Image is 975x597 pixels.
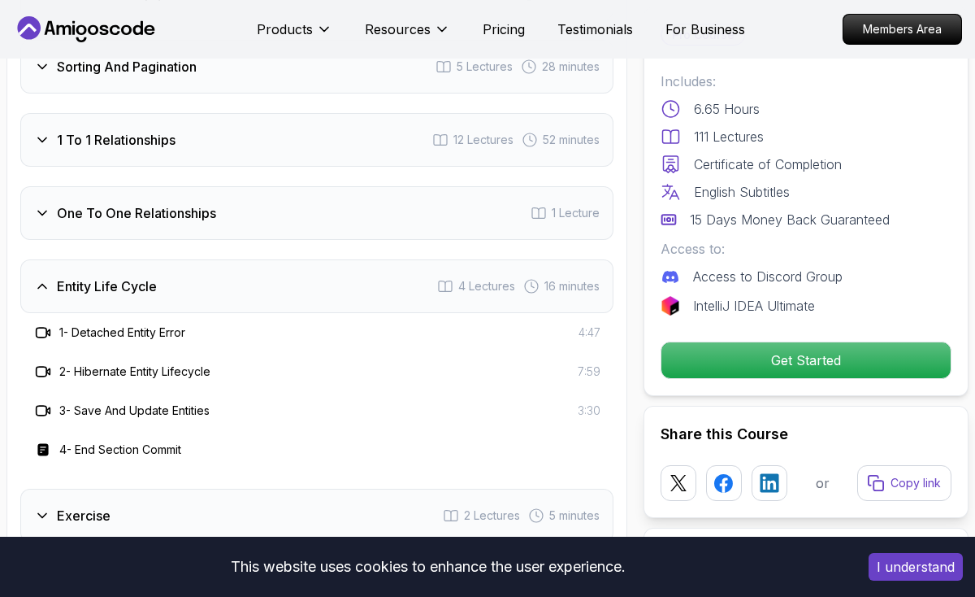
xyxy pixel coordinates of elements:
[57,203,216,223] h3: One To One Relationships
[661,423,951,446] h2: Share this Course
[816,473,830,493] p: or
[365,20,450,52] button: Resources
[20,40,613,94] button: Sorting And Pagination5 Lectures 28 minutes
[694,99,760,119] p: 6.65 Hours
[661,296,680,316] img: jetbrains logo
[257,20,313,39] p: Products
[843,14,962,45] a: Members Area
[665,20,745,39] a: For Business
[693,296,815,316] p: IntelliJ IDEA Ultimate
[458,278,515,294] span: 4 Lectures
[578,364,600,380] span: 7:59
[661,342,951,378] p: Get Started
[543,132,600,148] span: 52 minutes
[457,59,513,75] span: 5 Lectures
[693,267,843,286] p: Access to Discord Group
[57,277,157,296] h3: Entity Life Cycle
[549,508,600,524] span: 5 minutes
[661,72,951,91] p: Includes:
[59,364,210,380] h3: 2 - Hibernate Entity Lifecycle
[59,403,210,419] h3: 3 - Save And Update Entities
[690,210,890,229] p: 15 Days Money Back Guaranteed
[464,508,520,524] span: 2 Lectures
[59,325,185,341] h3: 1 - Detached Entity Error
[453,132,513,148] span: 12 Lectures
[557,20,633,39] a: Testimonials
[552,205,600,221] span: 1 Lecture
[57,57,197,76] h3: Sorting And Pagination
[257,20,332,52] button: Products
[483,20,525,39] a: Pricing
[661,239,951,259] p: Access to:
[869,553,963,581] button: Accept cookies
[57,130,175,150] h3: 1 To 1 Relationships
[694,182,790,202] p: English Subtitles
[12,549,844,585] div: This website uses cookies to enhance the user experience.
[578,403,600,419] span: 3:30
[542,59,600,75] span: 28 minutes
[544,278,600,294] span: 16 minutes
[57,506,110,525] h3: Exercise
[20,489,613,543] button: Exercise2 Lectures 5 minutes
[578,325,600,341] span: 4:47
[661,342,951,379] button: Get Started
[843,15,961,44] p: Members Area
[890,475,941,491] p: Copy link
[694,127,764,146] p: 111 Lectures
[20,186,613,240] button: One To One Relationships1 Lecture
[365,20,431,39] p: Resources
[59,442,181,458] h3: 4 - End Section Commit
[857,465,951,501] button: Copy link
[20,259,613,313] button: Entity Life Cycle4 Lectures 16 minutes
[20,113,613,167] button: 1 To 1 Relationships12 Lectures 52 minutes
[694,155,842,174] p: Certificate of Completion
